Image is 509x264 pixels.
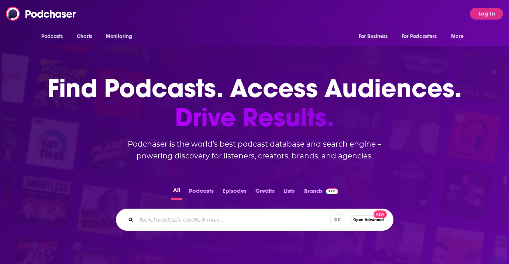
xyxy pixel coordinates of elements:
[47,103,462,132] span: Drive Results.
[451,31,464,42] span: More
[136,214,330,226] input: Search podcasts, credits, & more...
[36,30,73,44] button: open menu
[171,185,182,200] button: All
[281,185,297,200] button: Lists
[220,185,249,200] button: Episodes
[47,74,462,132] h1: Find Podcasts. Access Audiences.
[253,185,277,200] button: Credits
[187,185,216,200] button: Podcasts
[470,8,503,20] button: Log In
[77,31,93,42] span: Charts
[107,138,402,162] h2: Podchaser is the world’s best podcast database and search engine – powering discovery for listene...
[304,185,338,200] a: BrandsPodchaser Pro
[446,30,473,44] button: open menu
[101,30,142,44] button: open menu
[6,7,77,21] img: Podchaser - Follow, Share and Rate Podcasts
[326,188,338,194] img: Podchaser Pro
[353,218,384,222] span: Open Advanced
[41,31,63,42] span: Podcasts
[116,209,393,231] div: Search podcasts, credits, & more...
[374,210,387,218] span: New
[330,215,344,225] span: ⌘ K
[359,31,388,42] span: For Business
[354,30,397,44] button: open menu
[106,31,132,42] span: Monitoring
[402,31,437,42] span: For Podcasters
[397,30,448,44] button: open menu
[350,215,387,224] button: Open AdvancedNew
[72,30,97,44] a: Charts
